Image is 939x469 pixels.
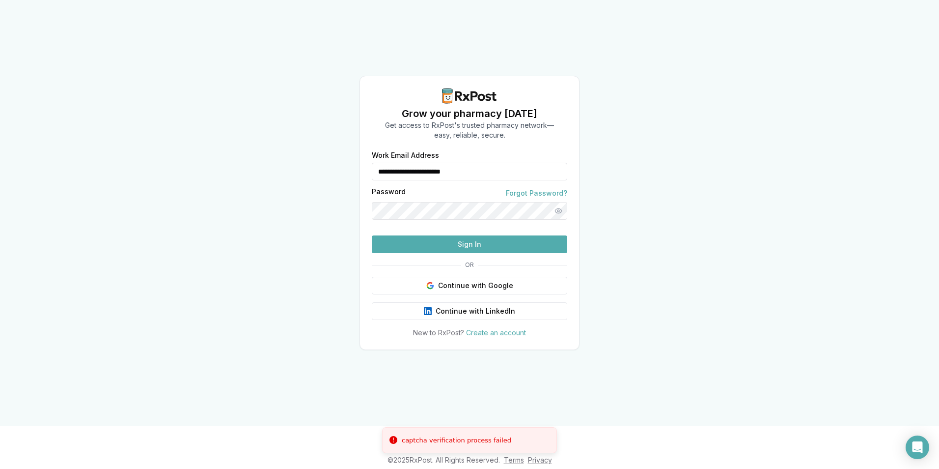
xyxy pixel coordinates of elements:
button: Continue with LinkedIn [372,302,567,320]
div: captcha verification process failed [402,436,511,445]
span: New to RxPost? [413,328,464,337]
button: Continue with Google [372,277,567,294]
p: Get access to RxPost's trusted pharmacy network— easy, reliable, secure. [385,120,554,140]
span: OR [461,261,478,269]
button: Sign In [372,235,567,253]
label: Work Email Address [372,152,567,159]
button: Show password [550,202,567,220]
a: Privacy [528,456,552,464]
div: Open Intercom Messenger [906,436,929,459]
a: Create an account [466,328,526,337]
a: Forgot Password? [506,188,567,198]
img: RxPost Logo [438,88,501,104]
label: Password [372,188,406,198]
a: Terms [504,456,524,464]
img: LinkedIn [424,307,432,315]
img: Google [426,282,434,290]
h1: Grow your pharmacy [DATE] [385,107,554,120]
